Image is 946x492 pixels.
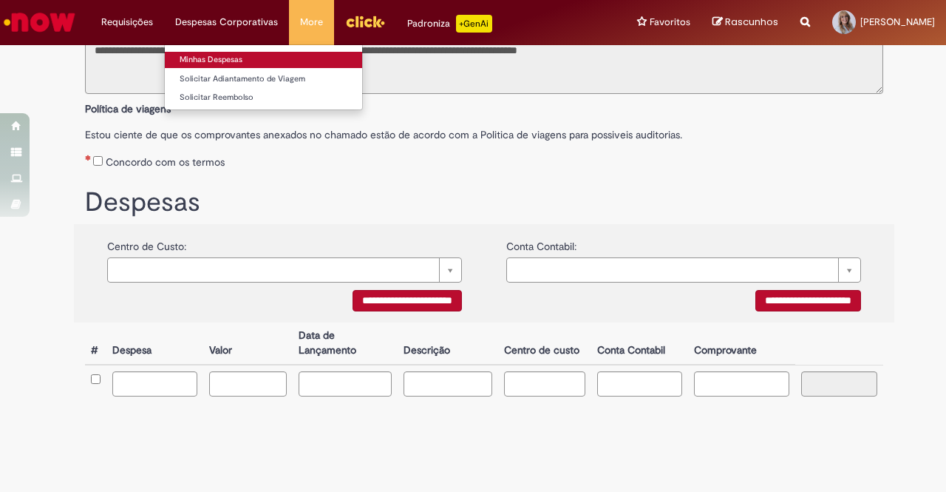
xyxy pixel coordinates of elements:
div: Padroniza [407,15,492,33]
th: Despesa [106,323,203,365]
a: Rascunhos [712,16,778,30]
label: Estou ciente de que os comprovantes anexados no chamado estão de acordo com a Politica de viagens... [85,120,883,142]
a: Limpar campo {0} [107,257,462,283]
ul: Despesas Corporativas [164,44,363,110]
h1: Despesas [85,188,883,218]
img: click_logo_yellow_360x200.png [345,10,385,33]
th: Data de Lançamento [293,323,398,365]
a: Solicitar Adiantamento de Viagem [165,71,362,87]
th: # [85,323,106,365]
span: Despesas Corporativas [175,15,278,30]
b: Política de viagens [85,102,171,115]
th: Centro de custo [498,323,592,365]
th: Descrição [398,323,498,365]
a: Minhas Despesas [165,52,362,68]
span: Rascunhos [725,15,778,29]
span: More [300,15,323,30]
span: Favoritos [650,15,690,30]
th: Comprovante [688,323,795,365]
label: Concordo com os termos [106,155,225,169]
th: Conta Contabil [591,323,687,365]
label: Conta Contabil: [506,232,576,254]
th: Valor [203,323,293,365]
a: Limpar campo {0} [506,257,861,283]
img: ServiceNow [1,7,78,37]
label: Centro de Custo: [107,232,186,254]
span: [PERSON_NAME] [860,16,935,28]
p: +GenAi [456,15,492,33]
span: Requisições [101,15,153,30]
a: Solicitar Reembolso [165,90,362,106]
